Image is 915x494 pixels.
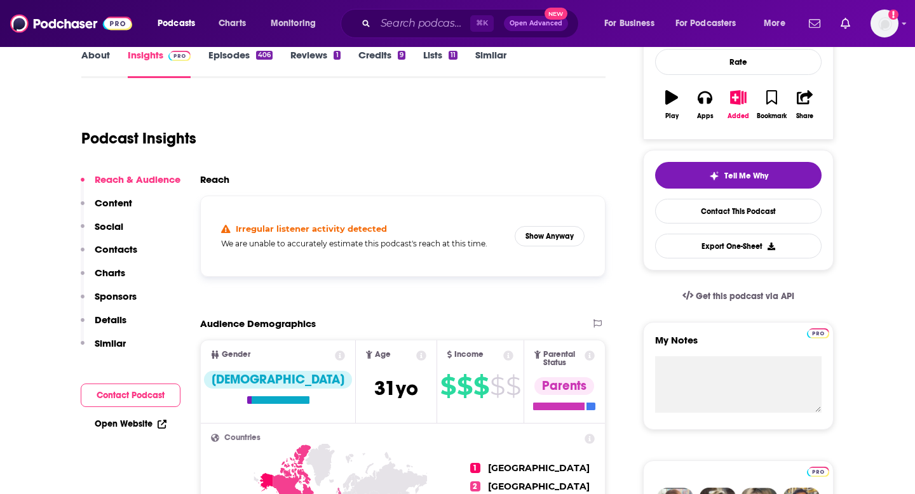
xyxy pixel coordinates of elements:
a: Show notifications dropdown [836,13,855,34]
span: $ [506,376,520,396]
span: Podcasts [158,15,195,32]
button: Reach & Audience [81,173,180,197]
button: Details [81,314,126,337]
span: Logged in as redsetterpr [871,10,898,37]
div: Parents [534,377,594,395]
h2: Audience Demographics [200,317,316,330]
p: Similar [95,337,126,349]
div: 1 [334,51,340,60]
div: Rate [655,49,822,75]
p: Contacts [95,243,137,255]
button: open menu [262,13,332,34]
button: Similar [81,337,126,361]
span: Countries [224,434,261,442]
a: Charts [210,13,254,34]
a: Credits9 [358,49,405,78]
button: Social [81,220,123,244]
a: Show notifications dropdown [804,13,825,34]
button: Export One-Sheet [655,234,822,258]
span: $ [473,376,489,396]
p: Sponsors [95,290,137,302]
h2: Reach [200,173,229,185]
img: Podchaser Pro [168,51,191,61]
span: 1 [470,463,480,473]
div: Apps [697,112,714,120]
button: Sponsors [81,290,137,314]
div: 406 [256,51,273,60]
div: Bookmark [757,112,787,120]
div: 11 [449,51,457,60]
a: InsightsPodchaser Pro [128,49,191,78]
span: [GEOGRAPHIC_DATA] [488,481,590,492]
span: 31 yo [374,376,418,401]
a: Get this podcast via API [672,281,804,312]
p: Reach & Audience [95,173,180,185]
img: Podchaser - Follow, Share and Rate Podcasts [10,11,132,36]
label: My Notes [655,334,822,356]
button: Bookmark [755,82,788,128]
a: Reviews1 [290,49,340,78]
span: Age [375,350,391,359]
button: Contact Podcast [81,384,180,407]
span: $ [490,376,505,396]
span: $ [440,376,456,396]
button: Content [81,197,132,220]
div: 9 [398,51,405,60]
span: Monitoring [271,15,316,32]
button: Show Anyway [515,226,585,246]
span: For Podcasters [675,15,736,32]
div: [DEMOGRAPHIC_DATA] [204,371,352,389]
a: Lists11 [423,49,457,78]
span: For Business [604,15,654,32]
a: Similar [475,49,506,78]
button: Share [789,82,822,128]
p: Content [95,197,132,209]
span: Charts [219,15,246,32]
div: Share [796,112,813,120]
div: Added [728,112,749,120]
p: Charts [95,267,125,279]
a: Pro website [807,465,829,477]
img: Podchaser Pro [807,467,829,477]
span: 2 [470,481,480,491]
button: open menu [149,13,212,34]
img: User Profile [871,10,898,37]
span: Get this podcast via API [696,291,794,302]
h1: Podcast Insights [81,129,196,148]
button: tell me why sparkleTell Me Why [655,162,822,189]
svg: Add a profile image [888,10,898,20]
button: open menu [595,13,670,34]
span: $ [457,376,472,396]
a: Episodes406 [208,49,273,78]
span: Parental Status [543,350,583,367]
button: Charts [81,267,125,290]
p: Social [95,220,123,232]
span: Tell Me Why [724,171,768,181]
h4: Irregular listener activity detected [236,224,387,234]
a: Pro website [807,326,829,338]
span: Gender [222,350,250,359]
button: Apps [688,82,721,128]
span: [GEOGRAPHIC_DATA] [488,462,590,474]
span: Income [454,350,484,359]
span: Open Advanced [510,20,562,27]
a: Open Website [95,418,166,429]
button: Contacts [81,243,137,267]
div: Play [665,112,679,120]
img: tell me why sparkle [709,171,719,181]
input: Search podcasts, credits, & more... [376,13,470,34]
button: Added [722,82,755,128]
span: ⌘ K [470,15,494,32]
a: Contact This Podcast [655,199,822,224]
button: open menu [667,13,755,34]
img: Podchaser Pro [807,328,829,338]
p: Details [95,314,126,326]
button: Play [655,82,688,128]
span: More [764,15,785,32]
span: New [545,8,567,20]
h5: We are unable to accurately estimate this podcast's reach at this time. [221,239,505,248]
button: Open AdvancedNew [504,16,568,31]
button: Show profile menu [871,10,898,37]
div: Search podcasts, credits, & more... [353,9,591,38]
